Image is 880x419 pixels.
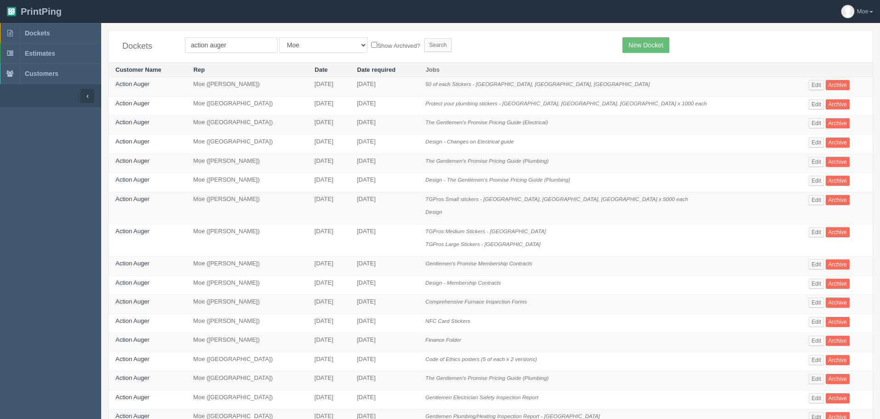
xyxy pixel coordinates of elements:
[308,276,350,295] td: [DATE]
[350,352,419,371] td: [DATE]
[426,280,501,286] i: Design - Membership Contracts
[25,29,50,37] span: Dockets
[308,224,350,256] td: [DATE]
[426,138,514,144] i: Design - Changes on Electrical guide
[426,337,461,343] i: Finance Folder
[809,99,824,109] a: Edit
[115,228,150,235] a: Action Auger
[426,298,527,304] i: Comprehensive Furnace Inspection Forms
[426,81,650,87] i: 50 of each Stickers - [GEOGRAPHIC_DATA], [GEOGRAPHIC_DATA], [GEOGRAPHIC_DATA]
[809,227,824,237] a: Edit
[350,256,419,276] td: [DATE]
[826,138,850,148] a: Archive
[350,371,419,390] td: [DATE]
[826,336,850,346] a: Archive
[826,317,850,327] a: Archive
[426,375,549,381] i: The Gentlemen's Promise Pricing Guide (Plumbing)
[115,298,150,305] a: Action Auger
[315,66,328,73] a: Date
[622,37,669,53] a: New Docket
[25,50,55,57] span: Estimates
[426,413,600,419] i: Gentlemen Plumbing/Heating Inspection Report - [GEOGRAPHIC_DATA]
[826,80,850,90] a: Archive
[357,66,396,73] a: Date required
[426,228,546,234] i: TGPros Medium Stickers - [GEOGRAPHIC_DATA]
[25,70,58,77] span: Customers
[308,314,350,333] td: [DATE]
[186,224,307,256] td: Moe ([PERSON_NAME])
[186,333,307,352] td: Moe ([PERSON_NAME])
[194,66,205,73] a: Rep
[350,173,419,192] td: [DATE]
[350,115,419,135] td: [DATE]
[186,135,307,154] td: Moe ([GEOGRAPHIC_DATA])
[809,336,824,346] a: Edit
[350,276,419,295] td: [DATE]
[115,157,150,164] a: Action Auger
[115,394,150,401] a: Action Auger
[809,393,824,403] a: Edit
[826,393,850,403] a: Archive
[350,154,419,173] td: [DATE]
[371,40,420,51] label: Show Archived?
[350,135,419,154] td: [DATE]
[350,96,419,115] td: [DATE]
[809,176,824,186] a: Edit
[186,314,307,333] td: Moe ([PERSON_NAME])
[186,115,307,135] td: Moe ([GEOGRAPHIC_DATA])
[809,138,824,148] a: Edit
[186,276,307,295] td: Moe ([PERSON_NAME])
[308,135,350,154] td: [DATE]
[809,80,824,90] a: Edit
[115,317,150,324] a: Action Auger
[115,260,150,267] a: Action Auger
[115,80,150,87] a: Action Auger
[826,176,850,186] a: Archive
[185,37,277,53] input: Customer Name
[809,118,824,128] a: Edit
[308,352,350,371] td: [DATE]
[809,317,824,327] a: Edit
[426,241,541,247] i: TGPros Large Stickers - [GEOGRAPHIC_DATA]
[426,356,537,362] i: Code of Ethics posters (5 of each x 2 versions)
[308,154,350,173] td: [DATE]
[186,96,307,115] td: Moe ([GEOGRAPHIC_DATA])
[115,119,150,126] a: Action Auger
[186,77,307,97] td: Moe ([PERSON_NAME])
[826,118,850,128] a: Archive
[350,314,419,333] td: [DATE]
[426,119,548,125] i: The Gentlemen's Promise Pricing Guide (Electrical)
[186,390,307,409] td: Moe ([GEOGRAPHIC_DATA])
[350,192,419,224] td: [DATE]
[826,195,850,205] a: Archive
[826,259,850,270] a: Archive
[115,66,161,73] a: Customer Name
[809,195,824,205] a: Edit
[115,336,150,343] a: Action Auger
[308,371,350,390] td: [DATE]
[115,100,150,107] a: Action Auger
[308,333,350,352] td: [DATE]
[426,100,707,106] i: Protect your plumbing stickers - [GEOGRAPHIC_DATA], [GEOGRAPHIC_DATA], [GEOGRAPHIC_DATA] x 1000 each
[419,63,802,77] th: Jobs
[426,158,549,164] i: The Gentlemen's Promise Pricing Guide (Plumbing)
[424,38,452,52] input: Search
[308,96,350,115] td: [DATE]
[186,173,307,192] td: Moe ([PERSON_NAME])
[350,224,419,256] td: [DATE]
[7,7,16,16] img: logo-3e63b451c926e2ac314895c53de4908e5d424f24456219fb08d385ab2e579770.png
[809,279,824,289] a: Edit
[308,115,350,135] td: [DATE]
[115,356,150,362] a: Action Auger
[350,390,419,409] td: [DATE]
[308,295,350,314] td: [DATE]
[826,374,850,384] a: Archive
[426,177,570,183] i: Design - The Gentlemen's Promise Pricing Guide (Plumbing)
[186,371,307,390] td: Moe ([GEOGRAPHIC_DATA])
[426,394,539,400] i: Gentlemen Electrician Safety Inspection Report
[115,176,150,183] a: Action Auger
[371,42,377,48] input: Show Archived?
[809,298,824,308] a: Edit
[122,42,171,51] h4: Dockets
[350,77,419,97] td: [DATE]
